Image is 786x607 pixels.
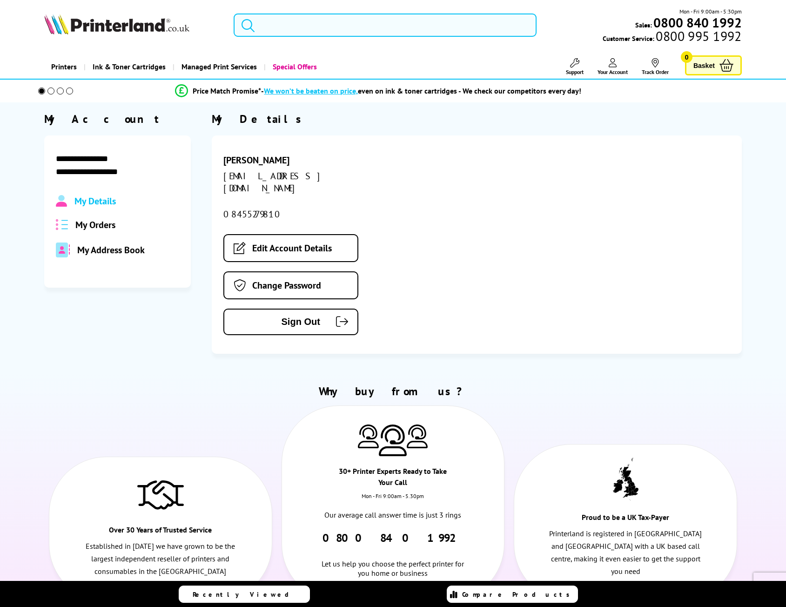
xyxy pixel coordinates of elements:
a: Edit Account Details [223,234,358,262]
a: 0800 840 1992 [322,531,464,545]
div: Over 30 Years of Trusted Service [105,524,216,540]
span: My Details [74,195,116,207]
span: Your Account [598,68,628,75]
p: Our average call answer time is just 3 rings [315,509,470,521]
img: Printer Experts [407,425,428,448]
p: Established in [DATE] we have grown to be the largest independent reseller of printers and consum... [83,540,238,578]
span: My Address Book [77,244,145,256]
a: Track Order [642,58,669,75]
span: Price Match Promise* [193,86,261,95]
a: Basket 0 [685,55,742,75]
a: Compare Products [447,586,578,603]
img: Printer Experts [379,425,407,457]
span: My Orders [75,219,115,231]
span: Sales: [635,20,652,29]
li: modal_Promise [26,83,732,99]
p: Printerland is registered in [GEOGRAPHIC_DATA] and [GEOGRAPHIC_DATA] with a UK based call centre,... [548,527,703,578]
span: 0800 995 1992 [654,32,741,40]
img: address-book-duotone-solid.svg [56,243,70,257]
span: We won’t be beaten on price, [264,86,358,95]
div: [EMAIL_ADDRESS][DOMAIN_NAME] [223,170,390,194]
span: Support [566,68,584,75]
a: Your Account [598,58,628,75]
span: Compare Products [462,590,575,599]
span: Customer Service: [603,32,741,43]
a: Support [566,58,584,75]
a: Managed Print Services [173,55,264,79]
div: Mon - Fri 9:00am - 5.30pm [282,492,504,509]
img: Printer Experts [358,425,379,448]
a: Ink & Toner Cartridges [84,55,173,79]
a: Change Password [223,271,358,299]
b: 0800 840 1992 [653,14,742,31]
div: 08455279810 [223,208,390,220]
a: Special Offers [264,55,324,79]
span: Mon - Fri 9:00am - 5:30pm [679,7,742,16]
a: Printerland Logo [44,14,222,36]
div: My Details [212,112,742,126]
span: Recently Viewed [193,590,298,599]
div: [PERSON_NAME] [223,154,390,166]
div: My Account [44,112,191,126]
img: UK tax payer [613,458,638,500]
a: Recently Viewed [179,586,310,603]
div: Proud to be a UK Tax-Payer [570,512,681,527]
div: - even on ink & toner cartridges - We check our competitors every day! [261,86,581,95]
span: Basket [693,59,715,72]
a: 0800 840 1992 [652,18,742,27]
button: Sign Out [223,309,358,335]
div: Let us help you choose the perfect printer for you home or business [315,545,470,578]
div: 30+ Printer Experts Ready to Take Your Call [337,465,449,492]
img: Printerland Logo [44,14,189,34]
img: all-order.svg [56,219,68,230]
h2: Why buy from us? [44,384,742,398]
a: Printers [44,55,84,79]
img: Trusted Service [137,476,184,513]
span: Sign Out [238,317,320,327]
span: Ink & Toner Cartridges [93,55,166,79]
span: 0 [681,51,692,63]
img: Profile.svg [56,195,67,207]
